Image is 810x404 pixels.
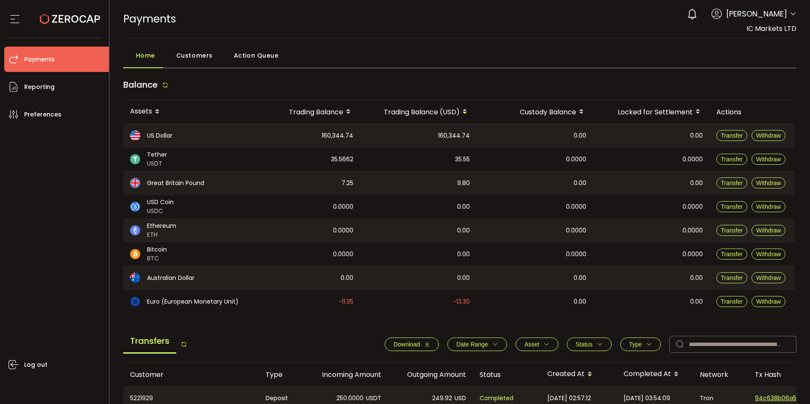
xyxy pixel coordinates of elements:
[768,363,810,404] iframe: Chat Widget
[130,273,140,283] img: aud_portfolio.svg
[574,273,586,283] span: 0.00
[341,273,353,283] span: 0.00
[682,155,703,164] span: 0.0000
[456,341,488,348] span: Date Range
[255,105,360,119] div: Trading Balance
[147,207,174,216] span: USDC
[693,370,748,379] div: Network
[629,341,642,348] span: Type
[524,341,539,348] span: Asset
[726,8,787,19] span: [PERSON_NAME]
[624,393,670,403] span: [DATE] 03:54:09
[752,272,785,283] button: Withdraw
[477,105,593,119] div: Custody Balance
[322,131,353,141] span: 160,344.74
[24,359,47,371] span: Log out
[123,79,158,91] span: Balance
[455,393,466,403] span: USD
[690,178,703,188] span: 0.00
[147,230,176,239] span: ETH
[130,296,140,307] img: eur_portfolio.svg
[385,338,439,351] button: Download
[480,393,513,403] span: Completed
[716,225,748,236] button: Transfer
[473,370,541,379] div: Status
[716,296,748,307] button: Transfer
[259,370,303,379] div: Type
[566,202,586,212] span: 0.0000
[752,296,785,307] button: Withdraw
[130,130,140,141] img: usd_portfolio.svg
[756,298,781,305] span: Withdraw
[341,178,353,188] span: 7.25
[130,178,140,188] img: gbp_portfolio.svg
[147,159,167,168] span: USDT
[432,393,452,403] span: 249.92
[24,108,61,121] span: Preferences
[123,105,255,119] div: Assets
[721,180,743,186] span: Transfer
[566,249,586,259] span: 0.0000
[746,24,796,33] span: IC Markets LTD
[716,272,748,283] button: Transfer
[682,226,703,235] span: 0.0000
[756,132,781,139] span: Withdraw
[457,273,470,283] span: 0.00
[147,245,167,254] span: Bitcoin
[130,202,140,212] img: usdc_portfolio.svg
[752,201,785,212] button: Withdraw
[336,393,363,403] span: 250.0000
[338,297,353,307] span: -11.35
[574,131,586,141] span: 0.00
[721,132,743,139] span: Transfer
[24,81,55,93] span: Reporting
[617,367,693,382] div: Completed At
[234,47,279,64] span: Action Queue
[620,338,661,351] button: Type
[333,202,353,212] span: 0.0000
[756,274,781,281] span: Withdraw
[690,131,703,141] span: 0.00
[457,226,470,235] span: 0.00
[333,249,353,259] span: 0.0000
[716,177,748,188] button: Transfer
[147,274,194,282] span: Australian Dollar
[130,249,140,259] img: btc_portfolio.svg
[721,156,743,163] span: Transfer
[716,201,748,212] button: Transfer
[756,180,781,186] span: Withdraw
[303,370,388,379] div: Incoming Amount
[123,370,259,379] div: Customer
[574,297,586,307] span: 0.00
[752,130,785,141] button: Withdraw
[721,203,743,210] span: Transfer
[541,367,617,382] div: Created At
[453,297,470,307] span: -13.30
[752,177,785,188] button: Withdraw
[438,131,470,141] span: 160,344.74
[566,226,586,235] span: 0.0000
[457,202,470,212] span: 0.00
[333,226,353,235] span: 0.0000
[756,156,781,163] span: Withdraw
[147,131,172,140] span: US Dollar
[756,227,781,234] span: Withdraw
[682,202,703,212] span: 0.0000
[756,251,781,257] span: Withdraw
[123,11,176,26] span: Payments
[682,249,703,259] span: 0.0000
[716,130,748,141] button: Transfer
[147,254,167,263] span: BTC
[710,107,794,117] div: Actions
[136,47,155,64] span: Home
[716,249,748,260] button: Transfer
[752,225,785,236] button: Withdraw
[690,297,703,307] span: 0.00
[721,251,743,257] span: Transfer
[366,393,381,403] span: USDT
[147,179,204,188] span: Great Britain Pound
[593,105,710,119] div: Locked for Settlement
[394,341,420,348] span: Download
[147,150,167,159] span: Tether
[576,341,593,348] span: Status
